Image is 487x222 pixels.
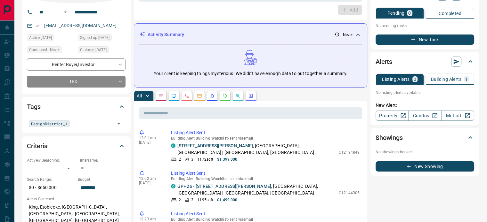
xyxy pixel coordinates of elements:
[376,90,474,96] p: No listing alerts available
[27,76,126,88] div: TBD
[376,54,474,69] div: Alerts
[376,21,474,31] p: No pending tasks
[376,102,474,109] p: New Alert:
[27,34,75,43] div: Thu Oct 13 2022
[27,99,126,114] div: Tags
[31,120,68,127] span: DesignDistrict_1
[439,11,461,16] p: Completed
[139,217,161,221] p: 12:23 am
[177,184,271,189] a: GPH26 - [STREET_ADDRESS][PERSON_NAME]
[171,211,360,217] p: Listing Alert Sent
[78,157,126,163] p: Timeframe:
[78,34,126,43] div: Sat Oct 29 2016
[158,93,164,98] svg: Notes
[27,177,75,182] p: Search Range:
[408,11,411,15] p: 0
[191,157,193,162] p: 3
[27,196,126,202] p: Areas Searched:
[197,93,202,98] svg: Emails
[376,149,474,155] p: No showings booked
[139,181,161,185] p: [DATE]
[27,182,75,193] p: $0 - $650,000
[441,111,474,121] a: Mr.Loft
[171,177,360,181] p: Building Alert : - sent via email
[27,58,126,70] div: Renter , Buyer , Investor
[29,34,52,41] span: Active [DATE]
[414,77,416,81] p: 0
[154,70,347,77] p: Your client is keeping things mysterious! We didn't have enough data to put together a summary.
[217,157,237,162] p: $1,399,000
[139,176,161,181] p: 12:02 am
[148,31,184,38] p: Activity Summary
[408,111,441,121] a: Condos
[376,57,392,67] h2: Alerts
[339,149,360,155] p: C12194849
[137,94,142,98] p: All
[78,46,126,55] div: Sun Aug 29 2021
[210,93,215,98] svg: Listing Alerts
[465,77,468,81] p: 1
[171,136,360,141] p: Building Alert : - sent via email
[171,143,175,148] div: condos.ca
[184,93,189,98] svg: Calls
[27,157,75,163] p: Actively Searching:
[139,136,161,140] p: 12:01 am
[139,29,362,41] div: Activity Summary- Never
[177,143,253,148] a: [STREET_ADDRESS][PERSON_NAME]
[376,130,474,145] div: Showings
[196,217,228,222] span: Building Watchlist
[376,111,409,121] a: Property
[217,197,237,203] p: $1,499,000
[387,11,404,15] p: Pending
[431,77,461,81] p: Building Alerts
[179,157,181,162] p: 2
[171,93,176,98] svg: Lead Browsing Activity
[341,32,353,38] p: - Never
[197,197,213,203] p: 1195 sqft
[171,217,360,222] p: Building Alert : - sent via email
[196,136,228,141] span: Building Watchlist
[223,93,228,98] svg: Requests
[27,102,40,112] h2: Tags
[235,93,240,98] svg: Opportunities
[248,93,253,98] svg: Agent Actions
[27,138,126,154] div: Criteria
[114,119,123,128] button: Open
[171,170,360,177] p: Listing Alert Sent
[78,177,126,182] p: Budget:
[339,190,360,196] p: C12144305
[196,177,228,181] span: Building Watchlist
[179,197,181,203] p: 2
[139,140,161,145] p: [DATE]
[376,133,403,143] h2: Showings
[80,34,110,41] span: Signed up [DATE]
[177,142,336,156] p: , [GEOGRAPHIC_DATA], [GEOGRAPHIC_DATA] | [GEOGRAPHIC_DATA], [GEOGRAPHIC_DATA]
[44,23,117,28] a: [EMAIL_ADDRESS][DOMAIN_NAME]
[27,141,48,151] h2: Criteria
[61,8,69,16] button: Open
[29,47,60,53] span: Contacted - Never
[177,183,336,196] p: , [GEOGRAPHIC_DATA], [GEOGRAPHIC_DATA] | [GEOGRAPHIC_DATA], [GEOGRAPHIC_DATA]
[376,34,474,45] button: New Task
[171,129,360,136] p: Listing Alert Sent
[35,24,40,28] svg: Email Verified
[80,47,107,53] span: Claimed [DATE]
[382,77,410,81] p: Listing Alerts
[171,184,175,188] div: condos.ca
[376,161,474,172] button: New Showing
[197,157,213,162] p: 1172 sqft
[191,197,193,203] p: 3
